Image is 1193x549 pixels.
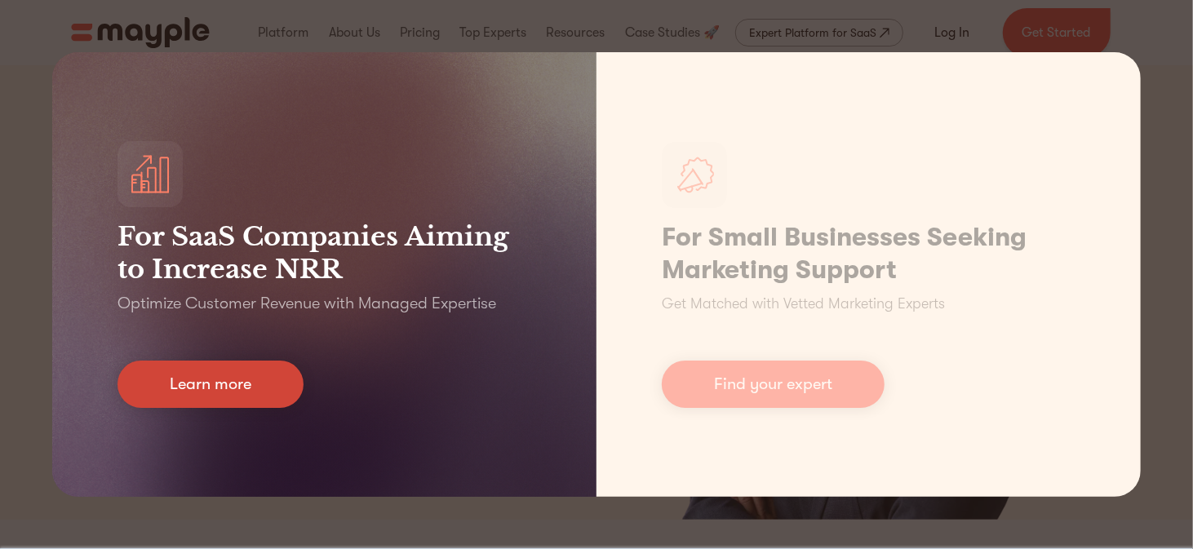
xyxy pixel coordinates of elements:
[118,220,531,286] h3: For SaaS Companies Aiming to Increase NRR
[662,293,945,315] p: Get Matched with Vetted Marketing Experts
[662,361,885,408] a: Find your expert
[118,361,304,408] a: Learn more
[118,292,496,315] p: Optimize Customer Revenue with Managed Expertise
[662,221,1075,286] h1: For Small Businesses Seeking Marketing Support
